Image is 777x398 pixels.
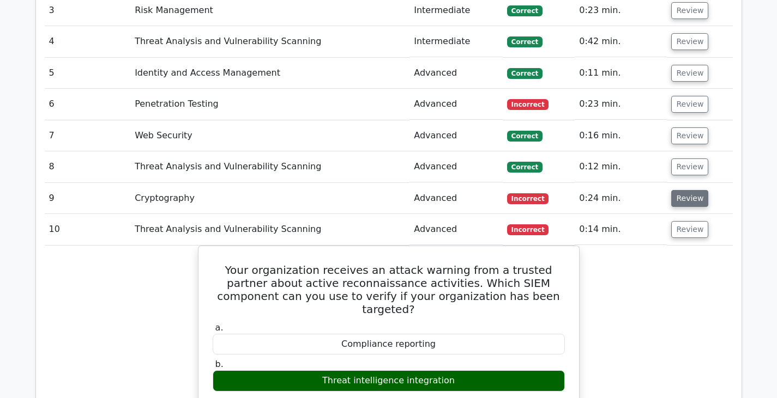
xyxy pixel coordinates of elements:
[575,120,667,151] td: 0:16 min.
[507,224,549,235] span: Incorrect
[575,183,667,214] td: 0:24 min.
[671,65,708,82] button: Review
[409,151,502,182] td: Advanced
[45,26,131,57] td: 4
[575,89,667,120] td: 0:23 min.
[45,151,131,182] td: 8
[45,120,131,151] td: 7
[213,334,565,355] div: Compliance reporting
[45,214,131,245] td: 10
[409,120,502,151] td: Advanced
[507,193,549,204] span: Incorrect
[671,2,708,19] button: Review
[45,89,131,120] td: 6
[213,370,565,391] div: Threat intelligence integration
[575,151,667,182] td: 0:12 min.
[507,162,543,173] span: Correct
[409,214,502,245] td: Advanced
[409,89,502,120] td: Advanced
[671,190,708,207] button: Review
[575,58,667,89] td: 0:11 min.
[671,158,708,175] button: Review
[130,58,409,89] td: Identity and Access Management
[671,33,708,50] button: Review
[130,120,409,151] td: Web Security
[507,131,543,142] span: Correct
[507,68,543,79] span: Correct
[671,96,708,113] button: Review
[507,99,549,110] span: Incorrect
[130,26,409,57] td: Threat Analysis and Vulnerability Scanning
[215,322,224,333] span: a.
[409,183,502,214] td: Advanced
[130,89,409,120] td: Penetration Testing
[215,359,224,369] span: b.
[130,214,409,245] td: Threat Analysis and Vulnerability Scanning
[671,127,708,144] button: Review
[409,58,502,89] td: Advanced
[212,264,566,316] h5: Your organization receives an attack warning from a trusted partner about active reconnaissance a...
[130,151,409,182] td: Threat Analysis and Vulnerability Scanning
[45,58,131,89] td: 5
[130,183,409,214] td: Cryptography
[575,214,667,245] td: 0:14 min.
[45,183,131,214] td: 9
[507,36,543,47] span: Correct
[575,26,667,57] td: 0:42 min.
[409,26,502,57] td: Intermediate
[671,221,708,238] button: Review
[507,5,543,16] span: Correct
